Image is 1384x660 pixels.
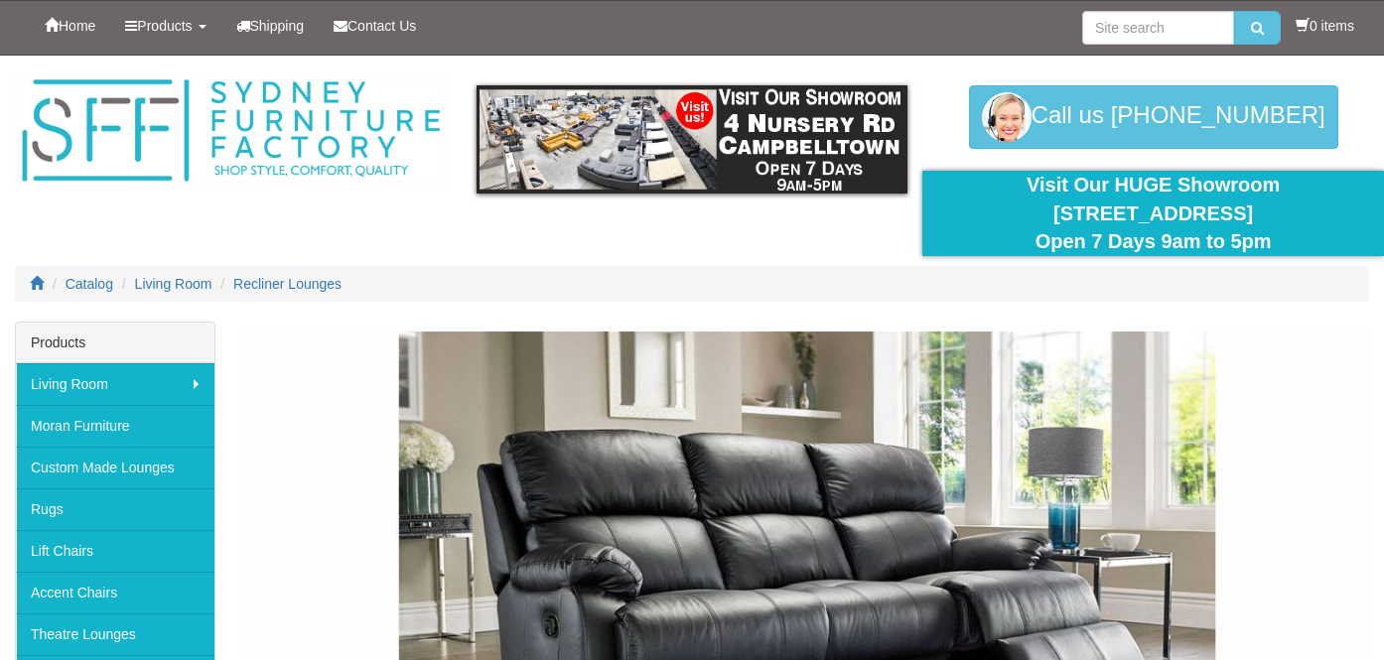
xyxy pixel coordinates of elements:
span: Products [137,18,192,34]
a: Lift Chairs [16,530,214,572]
img: showroom.gif [477,85,908,194]
a: Products [110,1,220,51]
a: Living Room [16,363,214,405]
a: Theatre Lounges [16,613,214,655]
a: Living Room [135,276,212,292]
a: Custom Made Lounges [16,447,214,488]
div: Products [16,323,214,363]
a: Contact Us [319,1,431,51]
span: Shipping [250,18,305,34]
a: Catalog [66,276,113,292]
div: Visit Our HUGE Showroom [STREET_ADDRESS] Open 7 Days 9am to 5pm [937,171,1369,256]
a: Moran Furniture [16,405,214,447]
img: Sydney Furniture Factory [15,75,447,187]
a: Shipping [221,1,320,51]
a: Home [30,1,110,51]
a: Recliner Lounges [233,276,342,292]
input: Site search [1082,11,1234,45]
span: Home [59,18,95,34]
span: Contact Us [347,18,416,34]
a: Accent Chairs [16,572,214,613]
li: 0 items [1296,16,1354,36]
a: Rugs [16,488,214,530]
